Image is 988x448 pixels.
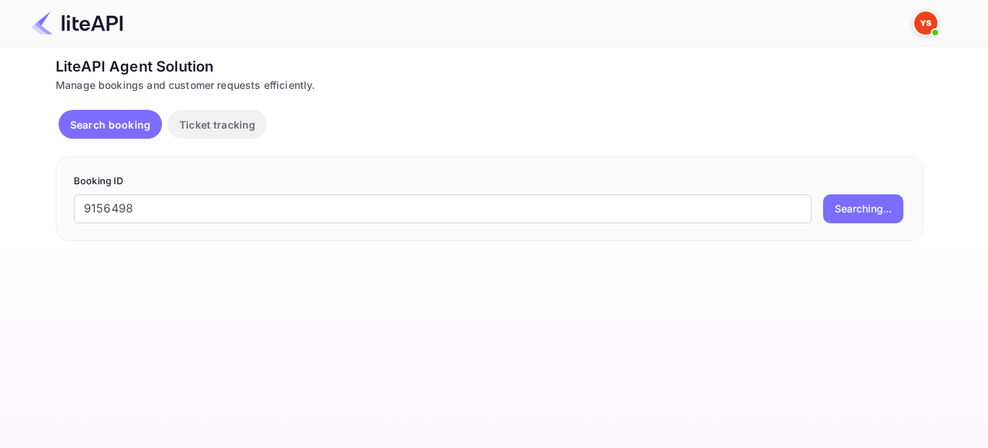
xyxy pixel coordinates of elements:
[74,194,812,223] input: Enter Booking ID (e.g., 63782194)
[179,117,255,132] p: Ticket tracking
[74,174,906,189] p: Booking ID
[823,194,903,223] button: Searching...
[70,117,150,132] p: Search booking
[914,12,937,35] img: Yandex Support
[32,12,123,35] img: LiteAPI Logo
[56,56,924,77] div: LiteAPI Agent Solution
[56,77,924,92] div: Manage bookings and customer requests efficiently.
